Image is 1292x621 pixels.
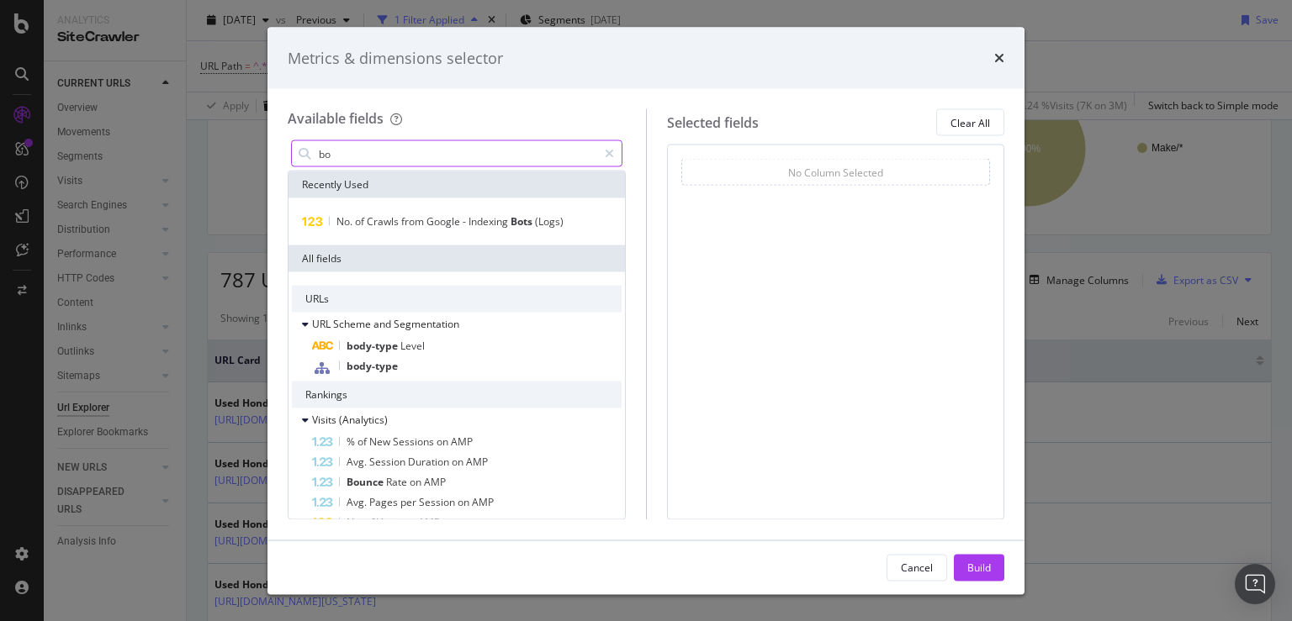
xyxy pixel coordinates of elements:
span: Crawls [367,214,401,229]
div: All fields [289,245,625,272]
span: and [373,317,394,331]
div: Rankings [292,382,622,408]
span: Avg. [347,495,369,509]
span: Level [400,339,425,353]
span: Avg. [347,455,369,469]
button: Clear All [936,109,1004,136]
span: No. [336,214,355,229]
span: from [401,214,426,229]
span: on [437,434,451,449]
button: Build [954,554,1004,581]
span: Google [426,214,463,229]
div: Selected fields [667,113,759,132]
span: per [400,495,419,509]
div: Clear All [950,115,990,129]
input: Search by field name [317,141,597,166]
span: Visits [312,413,339,427]
div: No Column Selected [788,165,883,179]
span: AMP [466,455,488,469]
div: modal [267,27,1025,594]
span: AMP [451,434,473,449]
div: Cancel [901,560,933,574]
span: Rate [386,475,410,489]
span: Pages [369,495,400,509]
span: URL [312,317,333,331]
span: body-type [347,359,398,373]
div: Available fields [288,109,384,128]
span: AMP [424,475,446,489]
span: Indexing [469,214,511,229]
div: Open Intercom Messenger [1235,564,1275,604]
span: Scheme [333,317,373,331]
span: on [452,455,466,469]
span: on [458,495,472,509]
div: URLs [292,286,622,313]
span: Duration [408,455,452,469]
span: AMP [472,495,494,509]
span: Session [369,455,408,469]
div: Recently Used [289,171,625,198]
span: Bounce [347,475,386,489]
span: % [347,434,357,449]
span: of [355,214,367,229]
span: Sessions [393,434,437,449]
span: of [357,434,369,449]
span: body-type [347,339,400,353]
span: (Analytics) [339,413,388,427]
div: Build [967,560,991,574]
div: Metrics & dimensions selector [288,47,503,69]
span: Segmentation [394,317,459,331]
div: times [994,47,1004,69]
span: (Logs) [535,214,564,229]
span: New [369,434,393,449]
span: - [463,214,469,229]
span: Session [419,495,458,509]
button: Cancel [887,554,947,581]
span: Bots [511,214,535,229]
span: on [410,475,424,489]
